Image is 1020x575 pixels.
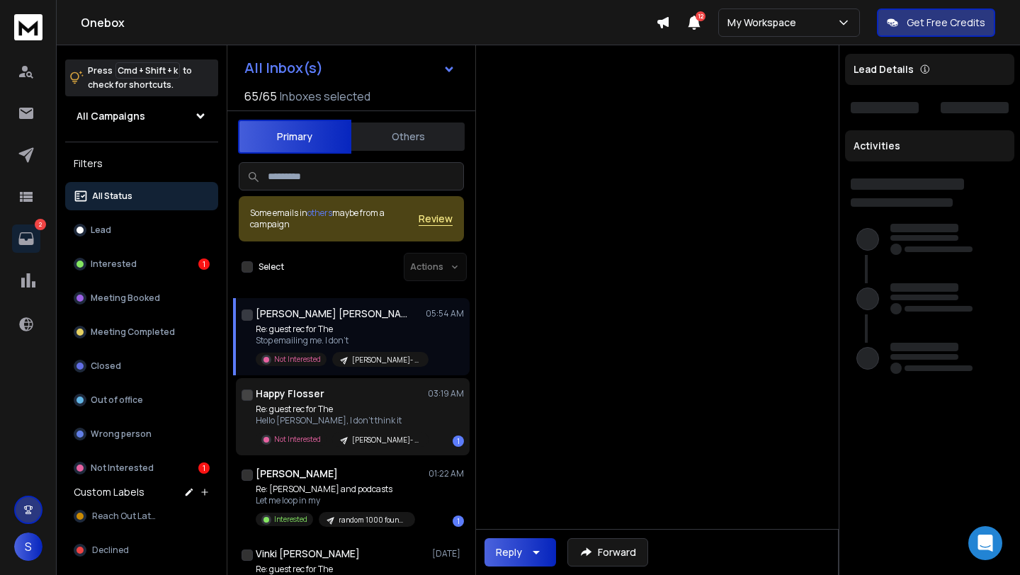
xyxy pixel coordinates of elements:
[351,121,465,152] button: Others
[250,207,419,230] div: Some emails in maybe from a campaign
[65,250,218,278] button: Interested1
[65,102,218,130] button: All Campaigns
[92,545,129,556] span: Declined
[256,387,324,401] h1: Happy Flosser
[81,14,656,31] h1: Onebox
[91,258,137,270] p: Interested
[727,16,802,30] p: My Workspace
[14,14,42,40] img: logo
[453,516,464,527] div: 1
[428,388,464,399] p: 03:19 AM
[65,454,218,482] button: Not Interested1
[496,545,522,559] div: Reply
[432,548,464,559] p: [DATE]
[65,502,218,530] button: Reach Out Later
[845,130,1014,161] div: Activities
[484,538,556,567] button: Reply
[35,219,46,230] p: 2
[426,308,464,319] p: 05:54 AM
[244,88,277,105] span: 65 / 65
[65,216,218,244] button: Lead
[88,64,192,92] p: Press to check for shortcuts.
[256,495,415,506] p: Let me loop in my
[696,11,705,21] span: 12
[259,261,284,273] label: Select
[198,258,210,270] div: 1
[256,335,426,346] p: Stop emailing me. I don’t
[274,514,307,525] p: Interested
[256,324,426,335] p: Re: guest rec for The
[65,536,218,564] button: Declined
[14,533,42,561] button: S
[429,468,464,479] p: 01:22 AM
[854,62,914,76] p: Lead Details
[256,415,426,426] p: Hello [PERSON_NAME], I don’t think it
[92,511,159,522] span: Reach Out Later
[280,88,370,105] h3: Inboxes selected
[968,526,1002,560] div: Open Intercom Messenger
[256,307,412,321] h1: [PERSON_NAME] [PERSON_NAME]
[65,318,218,346] button: Meeting Completed
[352,355,420,365] p: [PERSON_NAME]- Batch #1
[877,8,995,37] button: Get Free Credits
[65,352,218,380] button: Closed
[274,354,321,365] p: Not Interested
[65,420,218,448] button: Wrong person
[244,61,323,75] h1: All Inbox(s)
[352,435,420,445] p: [PERSON_NAME]- Batch #1
[91,224,111,236] p: Lead
[76,109,145,123] h1: All Campaigns
[91,326,175,338] p: Meeting Completed
[91,394,143,406] p: Out of office
[233,54,467,82] button: All Inbox(s)
[91,428,152,440] p: Wrong person
[567,538,648,567] button: Forward
[12,224,40,253] a: 2
[256,404,426,415] p: Re: guest rec for The
[91,462,154,474] p: Not Interested
[198,462,210,474] div: 1
[256,484,415,495] p: Re: [PERSON_NAME] and podcasts
[419,212,453,226] button: Review
[339,515,407,525] p: random 1000 founders
[907,16,985,30] p: Get Free Credits
[256,564,418,575] p: Re: guest rec for The
[74,485,144,499] h3: Custom Labels
[274,434,321,445] p: Not Interested
[238,120,351,154] button: Primary
[453,435,464,447] div: 1
[256,467,338,481] h1: [PERSON_NAME]
[65,284,218,312] button: Meeting Booked
[115,62,180,79] span: Cmd + Shift + k
[307,207,332,219] span: others
[65,154,218,173] h3: Filters
[65,386,218,414] button: Out of office
[91,292,160,304] p: Meeting Booked
[91,360,121,372] p: Closed
[65,182,218,210] button: All Status
[256,547,360,561] h1: Vinki [PERSON_NAME]
[92,190,132,202] p: All Status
